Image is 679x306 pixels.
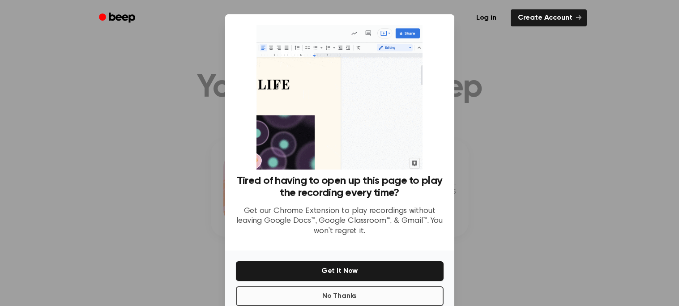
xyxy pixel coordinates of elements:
[236,261,444,281] button: Get It Now
[511,9,587,26] a: Create Account
[467,8,505,28] a: Log in
[236,175,444,199] h3: Tired of having to open up this page to play the recording every time?
[93,9,143,27] a: Beep
[236,286,444,306] button: No Thanks
[256,25,423,170] img: Beep extension in action
[236,206,444,237] p: Get our Chrome Extension to play recordings without leaving Google Docs™, Google Classroom™, & Gm...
